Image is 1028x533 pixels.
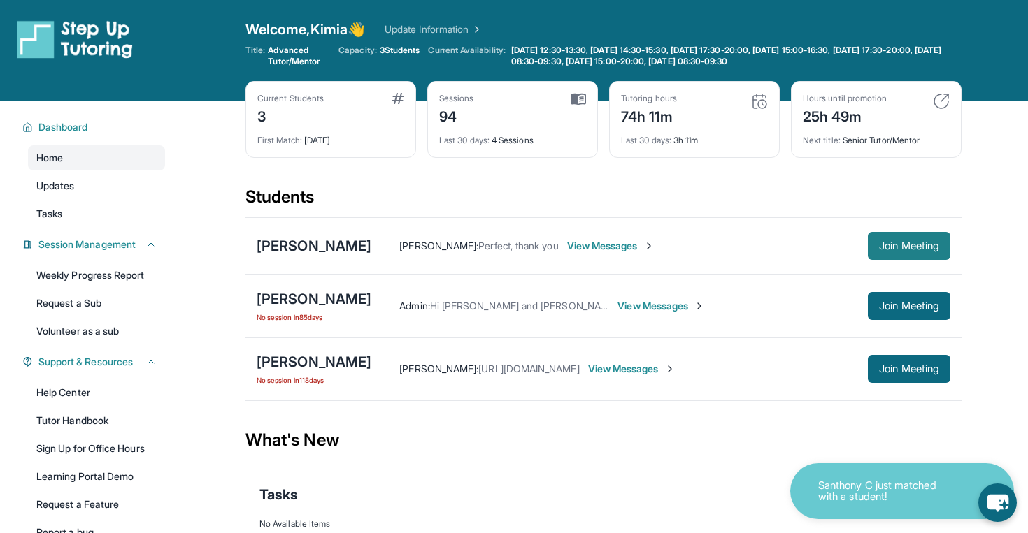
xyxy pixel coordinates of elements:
p: Santhony C just matched with a student! [818,480,958,503]
span: Join Meeting [879,302,939,310]
div: [PERSON_NAME] [257,352,371,372]
img: card [392,93,404,104]
div: 94 [439,104,474,126]
span: View Messages [588,362,676,376]
span: Updates [36,179,75,193]
a: Help Center [28,380,165,405]
span: [PERSON_NAME] : [399,240,478,251]
span: Home [36,151,63,165]
span: View Messages [617,299,705,313]
span: Capacity: [338,45,377,56]
span: Dashboard [38,120,88,134]
div: 25h 49m [803,104,887,126]
div: Tutoring hours [621,93,677,104]
div: [PERSON_NAME] [257,236,371,256]
div: What's New [245,409,962,471]
div: 3h 11m [621,126,768,146]
span: Admin : [399,300,429,312]
a: Request a Sub [28,291,165,316]
span: 3 Students [380,45,420,56]
div: Sessions [439,93,474,104]
div: [PERSON_NAME] [257,289,371,309]
span: Current Availability: [428,45,505,67]
span: Last 30 days : [621,135,671,145]
span: Join Meeting [879,365,939,373]
div: 4 Sessions [439,126,586,146]
a: Weekly Progress Report [28,263,165,288]
img: logo [17,20,133,59]
img: Chevron Right [469,22,483,36]
span: Welcome, Kimia 👋 [245,20,365,39]
div: 74h 11m [621,104,677,126]
a: Volunteer as a sub [28,319,165,344]
span: No session in 85 days [257,312,371,323]
span: First Match : [257,135,302,145]
button: chat-button [978,483,1017,522]
div: [DATE] [257,126,404,146]
span: Session Management [38,238,136,251]
img: Chevron-Right [694,300,705,312]
span: Last 30 days : [439,135,490,145]
a: Request a Feature [28,492,165,517]
div: 3 [257,104,324,126]
span: Next title : [803,135,841,145]
a: Tasks [28,201,165,226]
button: Join Meeting [868,232,950,260]
img: card [933,93,950,110]
a: Tutor Handbook [28,408,165,433]
img: Chevron-Right [664,363,676,374]
a: Update Information [385,22,483,36]
img: Chevron-Right [643,240,655,251]
span: Advanced Tutor/Mentor [268,45,330,67]
a: [DATE] 12:30-13:30, [DATE] 14:30-15:30, [DATE] 17:30-20:00, [DATE] 15:00-16:30, [DATE] 17:30-20:0... [508,45,962,67]
button: Join Meeting [868,292,950,320]
span: Join Meeting [879,242,939,250]
span: [PERSON_NAME] : [399,363,478,374]
button: Session Management [33,238,157,251]
div: Senior Tutor/Mentor [803,126,950,146]
img: card [571,93,586,105]
span: Perfect, thank you [478,240,558,251]
a: Learning Portal Demo [28,464,165,489]
div: Students [245,186,962,217]
div: No Available Items [259,518,948,530]
span: [DATE] 12:30-13:30, [DATE] 14:30-15:30, [DATE] 17:30-20:00, [DATE] 15:00-16:30, [DATE] 17:30-20:0... [511,45,959,67]
button: Join Meeting [868,355,950,383]
a: Home [28,145,165,170]
div: Current Students [257,93,324,104]
button: Dashboard [33,120,157,134]
span: Support & Resources [38,355,133,369]
span: Tasks [259,485,298,504]
span: No session in 118 days [257,374,371,386]
span: View Messages [567,239,655,253]
span: Title: [245,45,265,67]
button: Support & Resources [33,355,157,369]
img: card [751,93,768,110]
span: Tasks [36,207,62,221]
span: [URL][DOMAIN_NAME] [478,363,579,374]
div: Hours until promotion [803,93,887,104]
a: Sign Up for Office Hours [28,436,165,461]
a: Updates [28,173,165,198]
